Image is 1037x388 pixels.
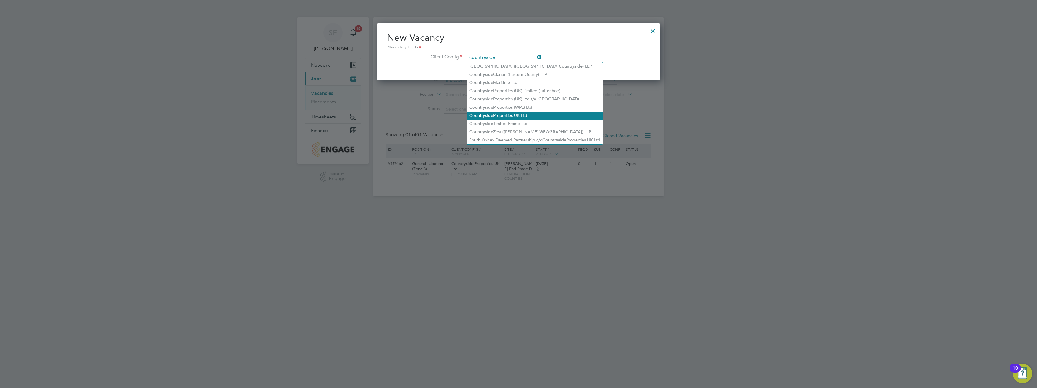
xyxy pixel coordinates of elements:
[1013,364,1032,383] button: Open Resource Center, 10 new notifications
[469,96,493,102] b: Countryside
[469,129,493,134] b: Countryside
[467,128,603,136] li: Zest ([PERSON_NAME][GEOGRAPHIC_DATA]) LLP
[469,105,493,110] b: Countryside
[1013,368,1018,376] div: 10
[467,70,603,79] li: Clarion (Eastern Quarry) LLP
[467,87,603,95] li: Properties (UK) Limited (Tattenhoe)
[542,137,566,143] b: Countryside
[467,103,603,112] li: Properties (WPL) Ltd
[467,136,603,144] li: South Oxhey Deemed Partnership c/o Properties UK Ltd
[467,53,542,62] input: Search for...
[387,54,462,60] label: Client Config
[467,79,603,87] li: Maritime Ltd
[467,95,603,103] li: Properties (UK) Ltd t/a [GEOGRAPHIC_DATA]
[469,80,493,85] b: Countryside
[387,31,650,51] h2: New Vacancy
[559,64,583,69] b: Countryside
[469,121,493,126] b: Countryside
[467,112,603,120] li: Properties UK Ltd
[387,44,650,51] div: Mandatory Fields
[469,72,493,77] b: Countryside
[467,120,603,128] li: Timber Frame Ltd
[469,88,493,93] b: Countryside
[467,62,603,70] li: [GEOGRAPHIC_DATA] ([GEOGRAPHIC_DATA] ) LLP
[469,113,493,118] b: Countryside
